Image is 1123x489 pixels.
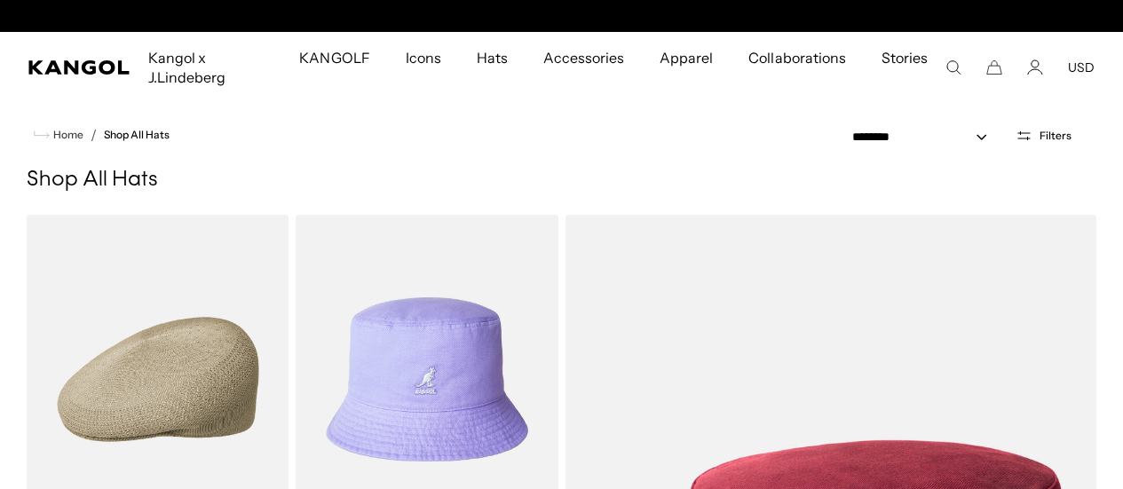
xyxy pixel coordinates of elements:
a: Stories [864,32,945,103]
a: Collaborations [731,32,863,83]
slideshow-component: Announcement bar [379,9,745,23]
span: KANGOLF [299,32,369,83]
button: USD [1068,59,1095,75]
a: Account [1027,59,1043,75]
span: Filters [1040,130,1072,142]
div: 1 of 2 [379,9,745,23]
a: Kangol x J.Lindeberg [130,32,281,103]
span: Accessories [543,32,624,83]
a: Icons [388,32,459,83]
li: / [83,124,97,146]
span: Apparel [660,32,713,83]
div: Announcement [379,9,745,23]
summary: Search here [945,59,961,75]
button: Cart [986,59,1002,75]
a: Hats [459,32,526,83]
span: Icons [406,32,441,83]
a: Shop All Hats [104,129,170,141]
span: Home [50,129,83,141]
select: Sort by: Featured [845,128,1005,146]
span: Hats [477,32,508,83]
a: KANGOLF [281,32,387,83]
a: Home [34,127,83,143]
span: Stories [882,32,928,103]
span: Collaborations [748,32,845,83]
button: Open filters [1005,128,1082,144]
a: Accessories [526,32,642,83]
a: Kangol [28,60,130,75]
a: Apparel [642,32,731,83]
span: Kangol x J.Lindeberg [148,32,264,103]
h1: Shop All Hats [27,167,1096,193]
